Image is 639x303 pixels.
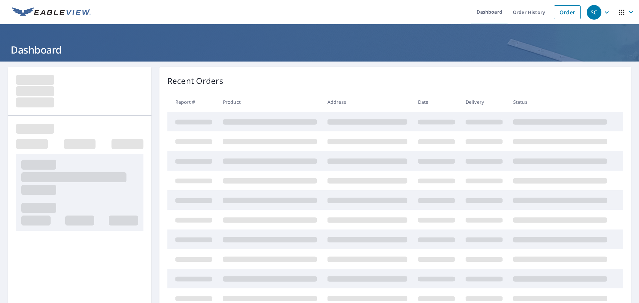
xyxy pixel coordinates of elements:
[167,92,218,112] th: Report #
[508,92,612,112] th: Status
[218,92,322,112] th: Product
[587,5,601,20] div: SC
[460,92,508,112] th: Delivery
[554,5,581,19] a: Order
[322,92,413,112] th: Address
[12,7,91,17] img: EV Logo
[167,75,223,87] p: Recent Orders
[8,43,631,57] h1: Dashboard
[413,92,460,112] th: Date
